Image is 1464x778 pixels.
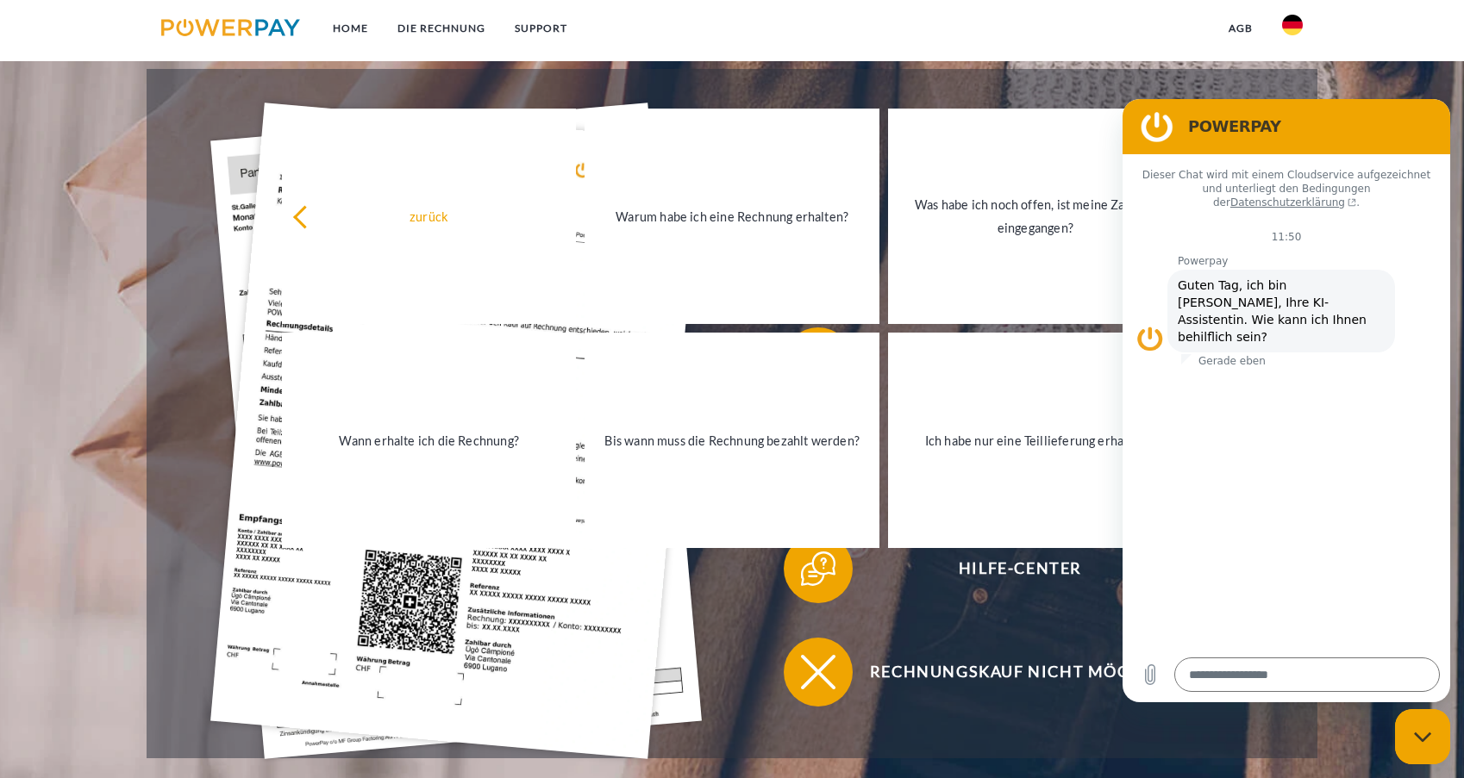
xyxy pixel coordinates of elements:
[161,19,300,36] img: logo-powerpay.svg
[784,638,1232,706] button: Rechnungskauf nicht möglich
[595,204,869,227] div: Warum habe ich eine Rechnung erhalten?
[898,429,1173,452] div: Ich habe nur eine Teillieferung erhalten
[797,650,840,694] img: qb_close.svg
[500,13,582,44] a: SUPPORT
[292,429,566,452] div: Wann erhalte ich die Rechnung?
[809,534,1231,603] span: Hilfe-Center
[595,429,869,452] div: Bis wann muss die Rechnung bezahlt werden?
[784,534,1232,603] button: Hilfe-Center
[318,13,383,44] a: Home
[809,638,1231,706] span: Rechnungskauf nicht möglich
[1123,99,1450,702] iframe: Messaging-Fenster
[1282,15,1303,35] img: de
[797,547,840,590] img: qb_help.svg
[292,204,566,227] div: zurück
[898,193,1173,240] div: Was habe ich noch offen, ist meine Zahlung eingegangen?
[383,13,500,44] a: DIE RECHNUNG
[888,109,1183,324] a: Was habe ich noch offen, ist meine Zahlung eingegangen?
[1395,709,1450,764] iframe: Schaltfläche zum Öffnen des Messaging-Fensters; Konversation läuft
[1214,13,1267,44] a: agb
